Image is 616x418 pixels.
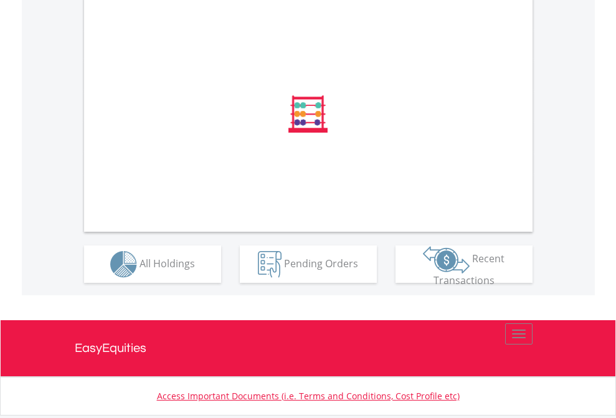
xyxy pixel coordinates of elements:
[110,251,137,278] img: holdings-wht.png
[423,246,470,273] img: transactions-zar-wht.png
[240,245,377,283] button: Pending Orders
[84,245,221,283] button: All Holdings
[140,256,195,270] span: All Holdings
[75,320,542,376] a: EasyEquities
[284,256,358,270] span: Pending Orders
[396,245,533,283] button: Recent Transactions
[258,251,282,278] img: pending_instructions-wht.png
[157,390,460,402] a: Access Important Documents (i.e. Terms and Conditions, Cost Profile etc)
